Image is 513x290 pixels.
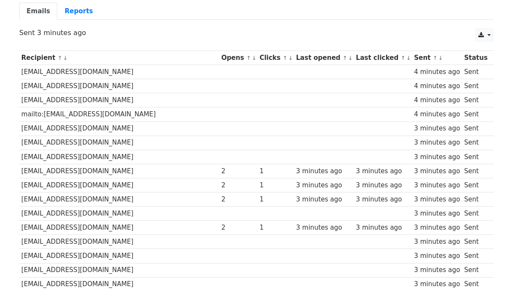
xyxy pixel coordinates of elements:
[19,221,219,235] td: [EMAIL_ADDRESS][DOMAIN_NAME]
[414,223,460,233] div: 3 minutes ago
[401,55,405,61] a: ↑
[462,207,489,221] td: Sent
[57,3,100,20] a: Reports
[259,223,292,233] div: 1
[296,195,352,204] div: 3 minutes ago
[19,192,219,207] td: [EMAIL_ADDRESS][DOMAIN_NAME]
[296,166,352,176] div: 3 minutes ago
[343,55,348,61] a: ↑
[354,51,412,65] th: Last clicked
[58,55,62,61] a: ↑
[19,3,57,20] a: Emails
[19,235,219,249] td: [EMAIL_ADDRESS][DOMAIN_NAME]
[246,55,251,61] a: ↑
[257,51,294,65] th: Clicks
[462,235,489,249] td: Sent
[462,79,489,93] td: Sent
[19,93,219,107] td: [EMAIL_ADDRESS][DOMAIN_NAME]
[414,95,460,105] div: 4 minutes ago
[414,195,460,204] div: 3 minutes ago
[283,55,288,61] a: ↑
[356,195,410,204] div: 3 minutes ago
[63,55,68,61] a: ↓
[19,263,219,277] td: [EMAIL_ADDRESS][DOMAIN_NAME]
[470,249,513,290] iframe: Chat Widget
[221,195,256,204] div: 2
[414,67,460,77] div: 4 minutes ago
[433,55,438,61] a: ↑
[221,223,256,233] div: 2
[19,79,219,93] td: [EMAIL_ADDRESS][DOMAIN_NAME]
[219,51,258,65] th: Opens
[296,181,352,190] div: 3 minutes ago
[414,279,460,289] div: 3 minutes ago
[462,93,489,107] td: Sent
[414,166,460,176] div: 3 minutes ago
[414,237,460,247] div: 3 minutes ago
[462,65,489,79] td: Sent
[462,249,489,263] td: Sent
[19,107,219,121] td: mailto:[EMAIL_ADDRESS][DOMAIN_NAME]
[462,192,489,207] td: Sent
[19,28,494,37] p: Sent 3 minutes ago
[462,178,489,192] td: Sent
[19,121,219,136] td: [EMAIL_ADDRESS][DOMAIN_NAME]
[412,51,462,65] th: Sent
[414,265,460,275] div: 3 minutes ago
[414,81,460,91] div: 4 minutes ago
[348,55,353,61] a: ↓
[414,138,460,148] div: 3 minutes ago
[356,181,410,190] div: 3 minutes ago
[462,221,489,235] td: Sent
[19,150,219,164] td: [EMAIL_ADDRESS][DOMAIN_NAME]
[414,251,460,261] div: 3 minutes ago
[19,178,219,192] td: [EMAIL_ADDRESS][DOMAIN_NAME]
[296,223,352,233] div: 3 minutes ago
[414,152,460,162] div: 3 minutes ago
[259,166,292,176] div: 1
[406,55,411,61] a: ↓
[414,124,460,133] div: 3 minutes ago
[259,181,292,190] div: 1
[221,166,256,176] div: 2
[462,263,489,277] td: Sent
[414,109,460,119] div: 4 minutes ago
[288,55,293,61] a: ↓
[414,209,460,219] div: 3 minutes ago
[19,164,219,178] td: [EMAIL_ADDRESS][DOMAIN_NAME]
[19,207,219,221] td: [EMAIL_ADDRESS][DOMAIN_NAME]
[462,107,489,121] td: Sent
[221,181,256,190] div: 2
[462,121,489,136] td: Sent
[259,195,292,204] div: 1
[356,166,410,176] div: 3 minutes ago
[438,55,443,61] a: ↓
[252,55,256,61] a: ↓
[462,51,489,65] th: Status
[294,51,354,65] th: Last opened
[414,181,460,190] div: 3 minutes ago
[19,65,219,79] td: [EMAIL_ADDRESS][DOMAIN_NAME]
[19,136,219,150] td: [EMAIL_ADDRESS][DOMAIN_NAME]
[19,51,219,65] th: Recipient
[462,164,489,178] td: Sent
[462,136,489,150] td: Sent
[19,249,219,263] td: [EMAIL_ADDRESS][DOMAIN_NAME]
[356,223,410,233] div: 3 minutes ago
[462,150,489,164] td: Sent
